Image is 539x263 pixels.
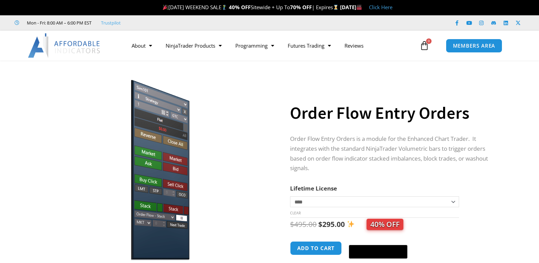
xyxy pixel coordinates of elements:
img: 🏌️‍♂️ [222,5,227,10]
button: Add to cart [290,241,342,255]
a: 0 [409,36,439,55]
span: Mon - Fri: 8:00 AM – 6:00 PM EST [25,19,91,27]
span: [DATE] WEEKEND SALE Sitewide + Up To | Expires [161,4,340,11]
a: Trustpilot [101,19,121,27]
strong: 40% OFF [229,4,251,11]
img: ✨ [347,220,354,228]
strong: [DATE] [340,4,362,11]
span: 0 [426,38,432,44]
iframe: Secure express checkout frame [348,240,409,243]
strong: 70% OFF [290,4,312,11]
p: Order Flow Entry Orders is a module for the Enhanced Chart Trader. It integrates with the standar... [290,134,489,174]
img: orderflow entry [46,72,265,261]
button: Buy with GPay [349,245,407,259]
span: MEMBERS AREA [453,43,495,48]
img: ⌛ [333,5,338,10]
bdi: 495.00 [290,219,317,229]
a: Reviews [338,38,370,53]
img: 🏭 [357,5,362,10]
span: $ [290,219,294,229]
h1: Order Flow Entry Orders [290,101,489,125]
bdi: 295.00 [318,219,345,229]
a: MEMBERS AREA [446,39,503,53]
a: NinjaTrader Products [159,38,229,53]
span: $ [318,219,322,229]
a: About [125,38,159,53]
img: 🎉 [163,5,168,10]
a: Futures Trading [281,38,338,53]
a: Click Here [369,4,392,11]
nav: Menu [125,38,418,53]
label: Lifetime License [290,184,337,192]
img: LogoAI | Affordable Indicators – NinjaTrader [28,33,101,58]
a: Programming [229,38,281,53]
span: 40% OFF [367,219,403,230]
a: Clear options [290,211,301,215]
